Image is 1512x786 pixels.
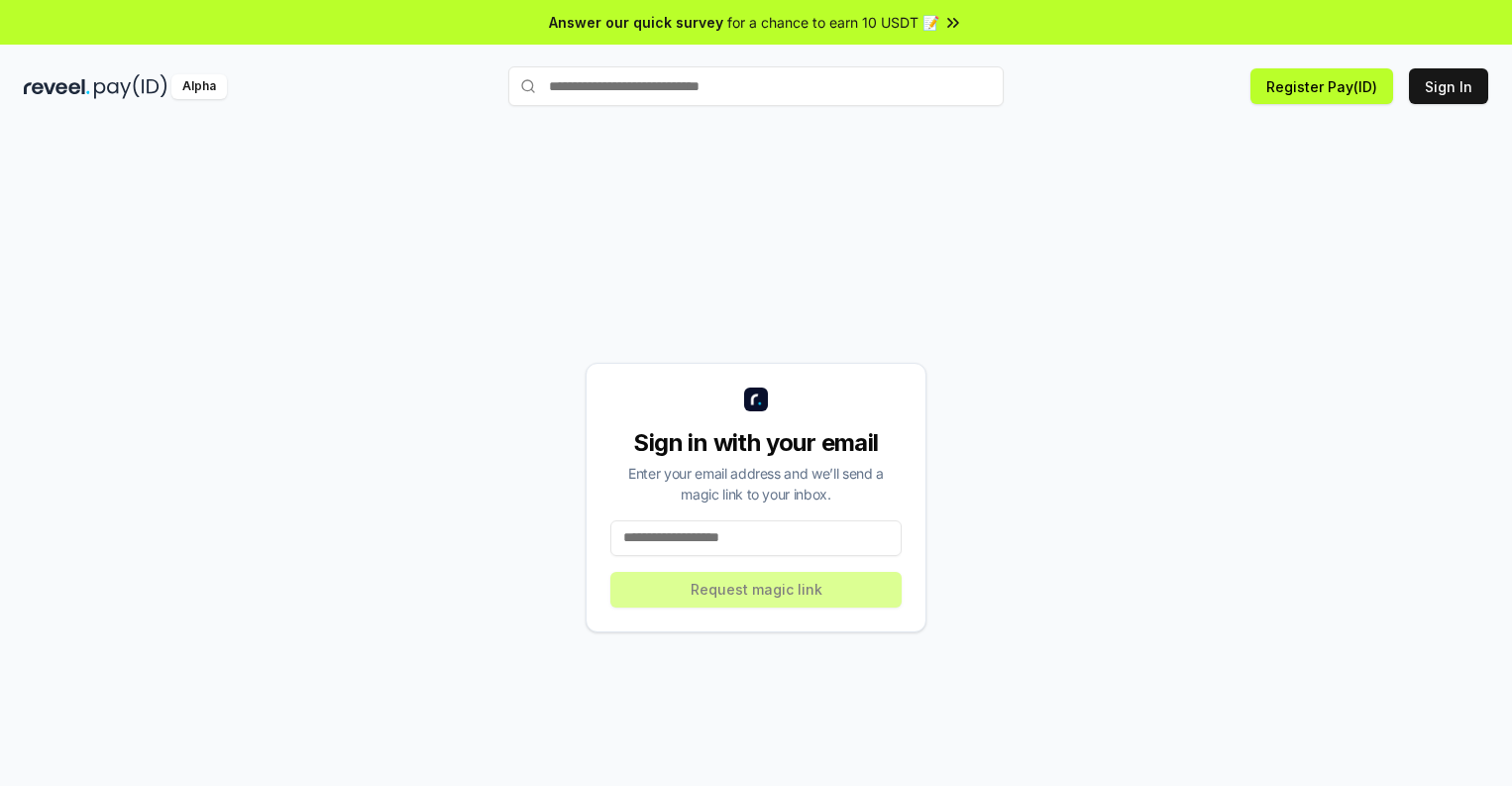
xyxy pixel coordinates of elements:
span: Answer our quick survey [549,12,723,33]
button: Sign In [1409,68,1488,104]
img: logo_small [744,388,768,411]
div: Enter your email address and we’ll send a magic link to your inbox. [610,463,902,505]
img: reveel_dark [24,74,90,99]
div: Alpha [171,74,227,99]
span: for a chance to earn 10 USDT 📝 [727,12,939,33]
button: Register Pay(ID) [1250,68,1393,104]
div: Sign in with your email [610,427,902,459]
img: pay_id [94,74,167,99]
